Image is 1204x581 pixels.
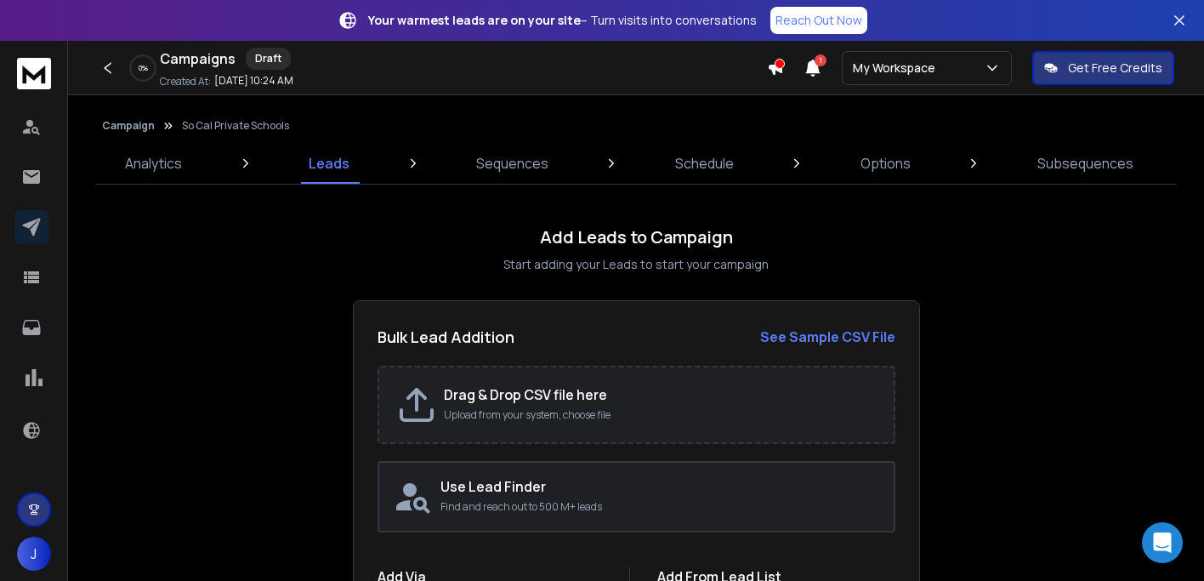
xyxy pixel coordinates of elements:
[160,48,236,69] h1: Campaigns
[246,48,291,70] div: Draft
[850,143,921,184] a: Options
[860,153,911,174] p: Options
[770,7,867,34] a: Reach Out Now
[1142,522,1183,563] div: Open Intercom Messenger
[476,153,548,174] p: Sequences
[440,476,880,497] h2: Use Lead Finder
[102,119,155,133] button: Campaign
[125,153,182,174] p: Analytics
[775,12,862,29] p: Reach Out Now
[466,143,559,184] a: Sequences
[368,12,581,28] strong: Your warmest leads are on your site
[378,325,514,349] h2: Bulk Lead Addition
[368,12,757,29] p: – Turn visits into conversations
[815,54,826,66] span: 1
[17,58,51,89] img: logo
[665,143,744,184] a: Schedule
[182,119,289,133] p: So Cal Private Schools
[309,153,349,174] p: Leads
[1027,143,1144,184] a: Subsequences
[1037,153,1133,174] p: Subsequences
[115,143,192,184] a: Analytics
[1032,51,1174,85] button: Get Free Credits
[139,63,148,73] p: 0 %
[444,384,877,405] h2: Drag & Drop CSV file here
[675,153,734,174] p: Schedule
[853,60,942,77] p: My Workspace
[760,328,895,346] strong: See Sample CSV File
[17,537,51,571] button: J
[214,74,293,88] p: [DATE] 10:24 AM
[298,143,360,184] a: Leads
[760,327,895,347] a: See Sample CSV File
[160,75,211,88] p: Created At:
[440,500,880,514] p: Find and reach out to 500 M+ leads
[503,256,769,273] p: Start adding your Leads to start your campaign
[1068,60,1162,77] p: Get Free Credits
[444,408,877,422] p: Upload from your system, choose file
[540,225,733,249] h1: Add Leads to Campaign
